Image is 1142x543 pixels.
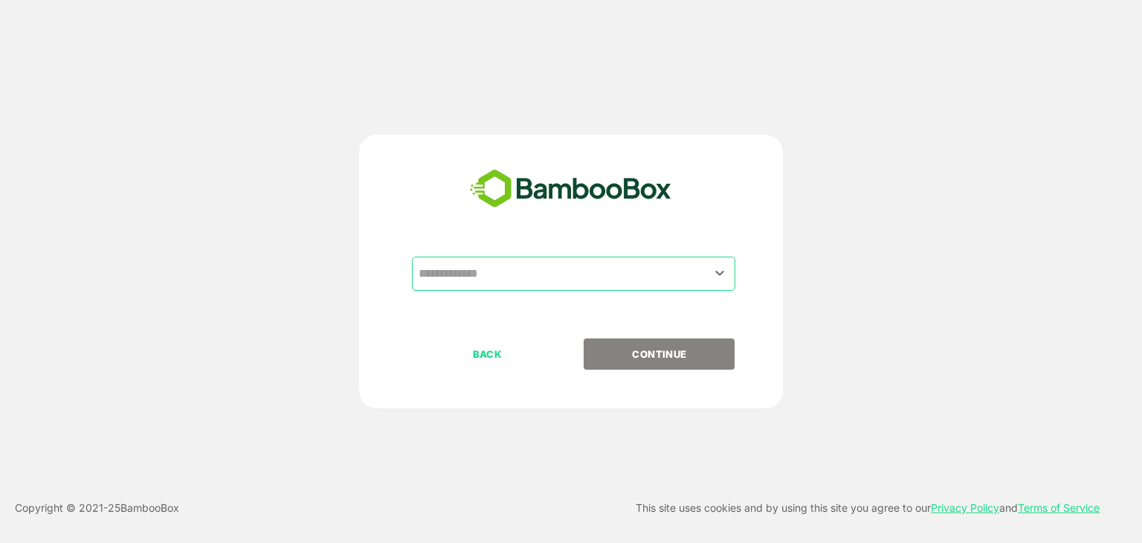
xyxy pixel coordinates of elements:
p: BACK [413,346,562,362]
a: Privacy Policy [931,501,999,514]
p: CONTINUE [585,346,734,362]
button: Open [710,263,730,283]
button: BACK [412,338,563,370]
button: CONTINUE [584,338,735,370]
p: Copyright © 2021- 25 BambooBox [15,499,179,517]
a: Terms of Service [1018,501,1100,514]
p: This site uses cookies and by using this site you agree to our and [636,499,1100,517]
img: bamboobox [462,164,680,213]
